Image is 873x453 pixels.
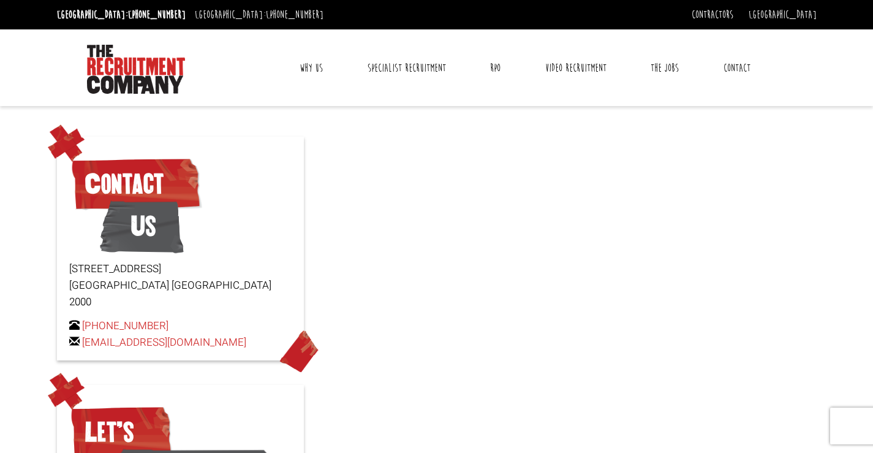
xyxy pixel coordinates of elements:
[100,196,184,257] span: Us
[192,5,327,25] li: [GEOGRAPHIC_DATA]:
[54,5,189,25] li: [GEOGRAPHIC_DATA]:
[290,53,332,83] a: Why Us
[266,8,323,21] a: [PHONE_NUMBER]
[481,53,510,83] a: RPO
[82,318,168,333] a: [PHONE_NUMBER]
[82,335,246,350] a: [EMAIL_ADDRESS][DOMAIN_NAME]
[749,8,817,21] a: [GEOGRAPHIC_DATA]
[536,53,616,83] a: Video Recruitment
[358,53,455,83] a: Specialist Recruitment
[692,8,733,21] a: Contractors
[69,261,292,311] p: [STREET_ADDRESS] [GEOGRAPHIC_DATA] [GEOGRAPHIC_DATA] 2000
[87,45,185,94] img: The Recruitment Company
[128,8,186,21] a: [PHONE_NUMBER]
[714,53,760,83] a: Contact
[69,153,202,215] span: Contact
[641,53,688,83] a: The Jobs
